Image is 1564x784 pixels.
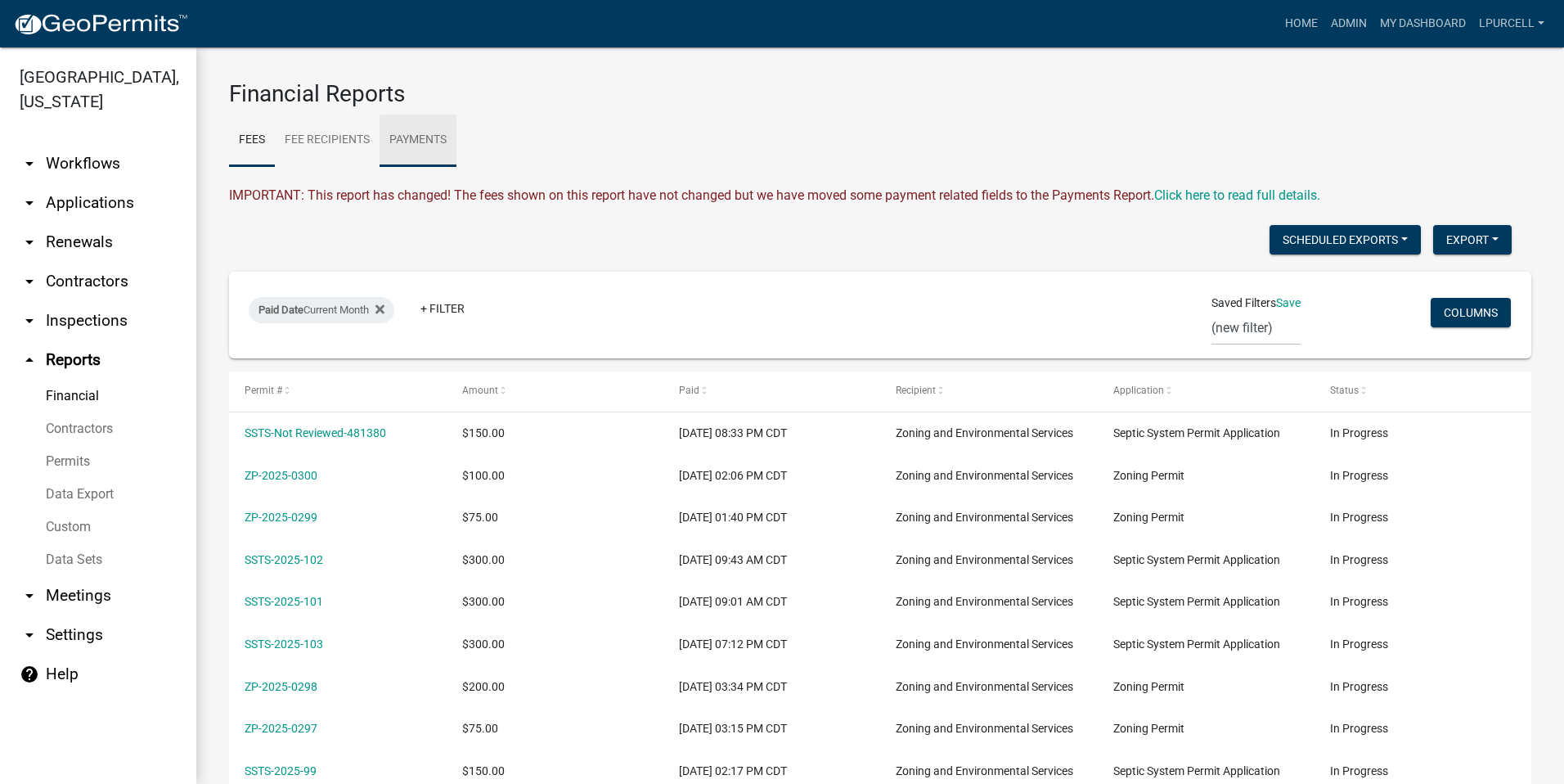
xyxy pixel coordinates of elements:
[20,154,39,173] i: arrow_drop_down
[229,186,1531,205] div: IMPORTANT: This report has changed! The fees shown on this report have not changed but we have mo...
[880,372,1097,411] datatable-header-cell: Recipient
[896,764,1073,777] span: Zoning and Environmental Services
[245,426,386,439] a: SSTS-Not Reviewed-481380
[896,511,1073,524] span: Zoning and Environmental Services
[1154,187,1320,203] a: Click here to read full details.
[663,372,880,411] datatable-header-cell: Paid
[679,635,865,654] div: [DATE] 07:12 PM CDT
[229,372,446,411] datatable-header-cell: Permit #
[245,638,323,651] a: SSTS-2025-103
[1113,553,1280,566] span: Septic System Permit Application
[1113,426,1280,439] span: Septic System Permit Application
[896,469,1073,482] span: Zoning and Environmental Services
[1113,722,1184,735] span: Zoning Permit
[275,115,380,167] a: Fee Recipients
[20,586,39,606] i: arrow_drop_down
[679,678,865,696] div: [DATE] 03:34 PM CDT
[20,665,39,684] i: help
[462,595,505,608] span: $300.00
[1279,8,1324,39] a: Home
[20,625,39,645] i: arrow_drop_down
[1330,511,1388,524] span: In Progress
[1330,595,1388,608] span: In Progress
[679,424,865,443] div: [DATE] 08:33 PM CDT
[1431,298,1511,327] button: Columns
[1330,553,1388,566] span: In Progress
[245,722,317,735] a: ZP-2025-0297
[679,466,865,485] div: [DATE] 02:06 PM CDT
[1472,8,1551,39] a: lpurcell
[896,553,1073,566] span: Zoning and Environmental Services
[1270,225,1421,255] button: Scheduled Exports
[20,350,39,370] i: arrow_drop_up
[679,385,699,396] span: Paid
[249,297,394,323] div: Current Month
[1113,511,1184,524] span: Zoning Permit
[1113,469,1184,482] span: Zoning Permit
[1113,638,1280,651] span: Septic System Permit Application
[1330,426,1388,439] span: In Progress
[1330,680,1388,693] span: In Progress
[229,115,275,167] a: Fees
[245,385,282,396] span: Permit #
[679,551,865,570] div: [DATE] 09:43 AM CDT
[462,764,505,777] span: $150.00
[896,426,1073,439] span: Zoning and Environmental Services
[245,553,323,566] a: SSTS-2025-102
[462,469,505,482] span: $100.00
[1276,296,1301,309] a: Save
[1154,187,1320,203] wm-modal-confirm: Upcoming Changes to Daily Fees Report
[245,764,317,777] a: SSTS-2025-99
[20,232,39,252] i: arrow_drop_down
[20,272,39,291] i: arrow_drop_down
[462,511,498,524] span: $75.00
[229,80,1531,108] h3: Financial Reports
[462,553,505,566] span: $300.00
[1330,469,1388,482] span: In Progress
[1113,595,1280,608] span: Septic System Permit Application
[1113,680,1184,693] span: Zoning Permit
[679,508,865,527] div: [DATE] 01:40 PM CDT
[896,722,1073,735] span: Zoning and Environmental Services
[896,638,1073,651] span: Zoning and Environmental Services
[1113,385,1164,396] span: Application
[1330,638,1388,651] span: In Progress
[1097,372,1314,411] datatable-header-cell: Application
[446,372,663,411] datatable-header-cell: Amount
[896,595,1073,608] span: Zoning and Environmental Services
[1433,225,1512,255] button: Export
[20,193,39,213] i: arrow_drop_down
[896,680,1073,693] span: Zoning and Environmental Services
[1330,764,1388,777] span: In Progress
[1324,8,1373,39] a: Admin
[20,311,39,331] i: arrow_drop_down
[462,426,505,439] span: $150.00
[245,680,317,693] a: ZP-2025-0298
[380,115,456,167] a: Payments
[1373,8,1472,39] a: My Dashboard
[679,762,865,781] div: [DATE] 02:17 PM CDT
[407,294,478,323] a: + Filter
[679,593,865,611] div: [DATE] 09:01 AM CDT
[258,304,303,316] span: Paid Date
[462,722,498,735] span: $75.00
[896,385,936,396] span: Recipient
[1330,385,1359,396] span: Status
[462,385,498,396] span: Amount
[1330,722,1388,735] span: In Progress
[245,469,317,482] a: ZP-2025-0300
[462,638,505,651] span: $300.00
[245,595,323,608] a: SSTS-2025-101
[462,680,505,693] span: $200.00
[1113,764,1280,777] span: Septic System Permit Application
[1315,372,1531,411] datatable-header-cell: Status
[245,511,317,524] a: ZP-2025-0299
[679,719,865,738] div: [DATE] 03:15 PM CDT
[1211,295,1276,312] span: Saved Filters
